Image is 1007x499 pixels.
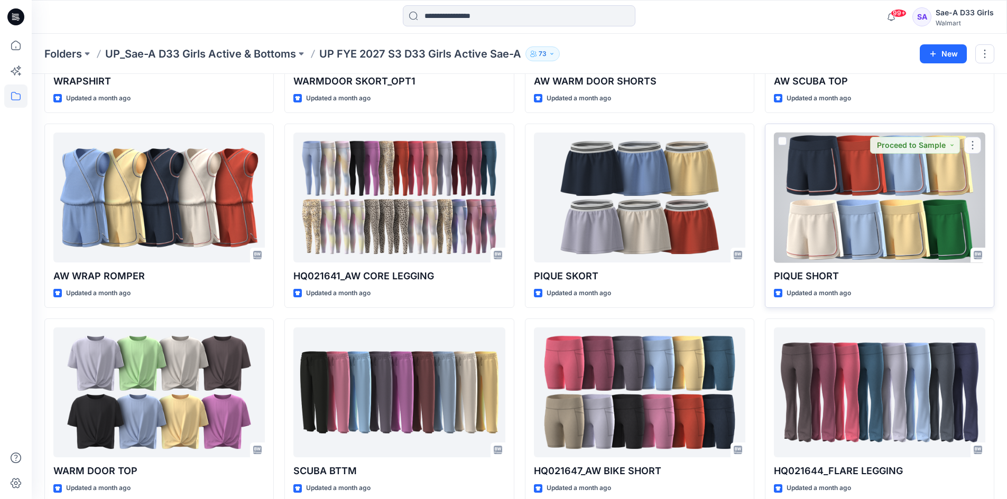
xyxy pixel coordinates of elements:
[53,327,265,458] a: WARM DOOR TOP
[66,93,131,104] p: Updated a month ago
[539,48,547,60] p: 73
[293,269,505,284] p: HQ021641_AW CORE LEGGING
[774,74,985,89] p: AW SCUBA TOP
[53,74,265,89] p: WRAPSHIRT
[534,327,745,458] a: HQ021647_AW BIKE SHORT
[774,327,985,458] a: HQ021644_FLARE LEGGING
[293,327,505,458] a: SCUBA BTTM
[547,93,611,104] p: Updated a month ago
[534,133,745,263] a: PIQUE SKORT
[319,46,521,61] p: UP FYE 2027 S3 D33 Girls Active Sae-A
[293,133,505,263] a: HQ021641_AW CORE LEGGING
[774,464,985,478] p: HQ021644_FLARE LEGGING
[53,269,265,284] p: AW WRAP ROMPER
[787,483,851,494] p: Updated a month ago
[44,46,82,61] a: Folders
[534,74,745,89] p: AW WARM DOOR SHORTS
[547,483,611,494] p: Updated a month ago
[306,483,371,494] p: Updated a month ago
[525,46,560,61] button: 73
[53,133,265,263] a: AW WRAP ROMPER
[547,288,611,299] p: Updated a month ago
[306,288,371,299] p: Updated a month ago
[774,133,985,263] a: PIQUE SHORT
[774,269,985,284] p: PIQUE SHORT
[534,269,745,284] p: PIQUE SKORT
[891,9,907,17] span: 99+
[936,6,994,19] div: Sae-A D33 Girls
[53,464,265,478] p: WARM DOOR TOP
[787,288,851,299] p: Updated a month ago
[920,44,967,63] button: New
[912,7,931,26] div: SA
[293,464,505,478] p: SCUBA BTTM
[936,19,994,27] div: Walmart
[66,288,131,299] p: Updated a month ago
[66,483,131,494] p: Updated a month ago
[534,464,745,478] p: HQ021647_AW BIKE SHORT
[787,93,851,104] p: Updated a month ago
[293,74,505,89] p: WARMDOOR SKORT_OPT1
[306,93,371,104] p: Updated a month ago
[105,46,296,61] a: UP_Sae-A D33 Girls Active & Bottoms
